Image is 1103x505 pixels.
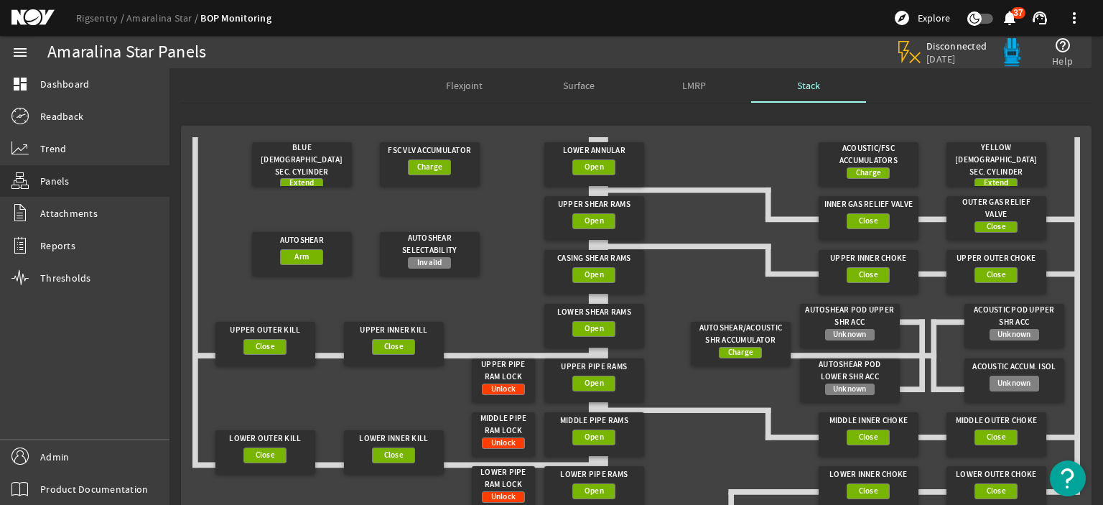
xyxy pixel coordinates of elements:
[997,328,1031,342] span: Unknown
[257,142,347,178] div: Blue [DEMOGRAPHIC_DATA] Sec. Cylinder
[1057,1,1092,35] button: more_vert
[491,382,516,397] span: Unlock
[987,484,1006,499] span: Close
[951,250,1041,267] div: Upper Outer Choke
[76,11,126,24] a: Rigsentry
[951,142,1041,178] div: Yellow [DEMOGRAPHIC_DATA] Sec. Cylinder
[926,52,987,65] span: [DATE]
[585,484,604,499] span: Open
[126,11,200,24] a: Amaralina Star
[40,206,98,221] span: Attachments
[349,430,439,448] div: Lower Inner Kill
[926,40,987,52] span: Disconnected
[549,142,639,159] div: Lower Annular
[549,466,639,483] div: Lower Pipe Rams
[549,412,639,430] div: Middle Pipe Rams
[859,430,878,445] span: Close
[987,268,1006,282] span: Close
[384,448,404,463] span: Close
[47,45,206,60] div: Amaralina Star Panels
[491,490,516,504] span: Unlock
[833,382,867,397] span: Unknown
[585,376,604,391] span: Open
[200,11,271,25] a: BOP Monitoring
[585,160,604,175] span: Open
[951,466,1041,483] div: Lower Outer Choke
[475,412,531,437] div: Middle Pipe Ram Lock
[824,196,913,213] div: Inner Gas Relief Valve
[491,436,516,450] span: Unlock
[549,358,639,376] div: Upper Pipe Rams
[859,214,878,228] span: Close
[11,44,29,61] mat-icon: menu
[585,214,604,228] span: Open
[918,11,950,25] span: Explore
[1002,11,1017,26] button: 37
[585,322,604,336] span: Open
[384,340,404,354] span: Close
[549,196,639,213] div: Upper Shear Rams
[859,268,878,282] span: Close
[1054,37,1071,54] mat-icon: help_outline
[40,271,91,285] span: Thresholds
[969,358,1059,376] div: Acoustic Accum. Isol
[257,232,347,249] div: Autoshear
[446,80,483,91] span: Flexjoint
[997,38,1026,67] img: Bluepod.svg
[1031,9,1048,27] mat-icon: support_agent
[40,174,70,188] span: Panels
[417,256,442,270] span: Invalid
[1050,460,1086,496] button: Open Resource Center
[417,160,443,175] span: Charge
[951,196,1041,221] div: Outer Gas Relief Valve
[682,80,706,91] span: LMRP
[40,450,69,464] span: Admin
[984,176,1009,190] span: Extend
[856,166,882,180] span: Charge
[289,176,315,190] span: Extend
[294,250,309,264] span: Arm
[824,142,913,167] div: Acoustic/FSC Accumulators
[969,304,1059,329] div: Acoustic Pod Upper Shr Acc
[585,268,604,282] span: Open
[40,77,89,91] span: Dashboard
[696,322,786,347] div: Autoshear/Acoustic Shr Accumulator
[824,250,913,267] div: Upper Inner Choke
[549,304,639,321] div: Lower Shear Rams
[1001,9,1018,27] mat-icon: notifications
[220,430,310,448] div: Lower Outer Kill
[893,9,911,27] mat-icon: explore
[824,412,913,430] div: Middle Inner Choke
[385,232,475,257] div: Autoshear Selectability
[859,484,878,499] span: Close
[888,6,956,29] button: Explore
[40,482,148,496] span: Product Documentation
[951,412,1041,430] div: Middle Outer Choke
[563,80,595,91] span: Surface
[833,328,867,342] span: Unknown
[997,376,1031,391] span: Unknown
[40,238,75,253] span: Reports
[585,430,604,445] span: Open
[475,466,531,491] div: Lower Pipe Ram Lock
[987,430,1006,445] span: Close
[40,142,66,156] span: Trend
[1052,54,1073,68] span: Help
[824,466,913,483] div: Lower Inner Choke
[256,340,275,354] span: Close
[805,358,895,384] div: Autoshear Pod Lower Shr Acc
[549,250,639,267] div: Casing Shear Rams
[728,346,754,360] span: Charge
[797,80,820,91] span: Stack
[11,75,29,93] mat-icon: dashboard
[220,322,310,339] div: Upper Outer Kill
[40,109,83,124] span: Readback
[385,142,475,159] div: FSC VLV Accumulator
[256,448,275,463] span: Close
[987,220,1006,234] span: Close
[805,304,895,329] div: Autoshear Pod Upper Shr Acc
[475,358,531,384] div: Upper Pipe Ram Lock
[349,322,439,339] div: Upper Inner Kill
